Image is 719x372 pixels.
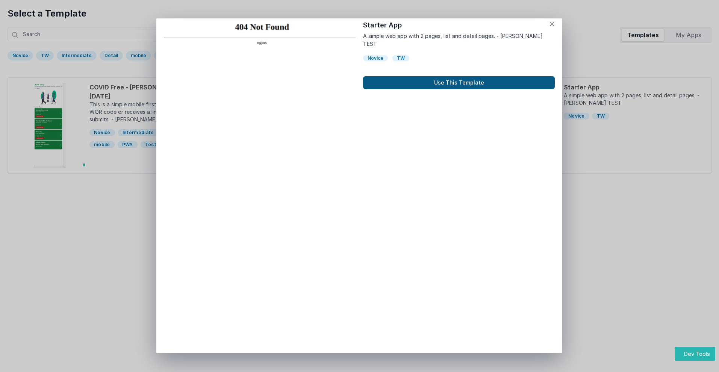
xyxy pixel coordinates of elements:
p: A simple web app with 2 pages, list and detail pages. - [PERSON_NAME] TEST [363,32,555,48]
div: Novice [363,55,388,61]
button: Dev Tools [675,347,715,361]
h1: Starter App [363,20,555,30]
div: TW [392,55,409,61]
button: Use This Template [363,76,555,89]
